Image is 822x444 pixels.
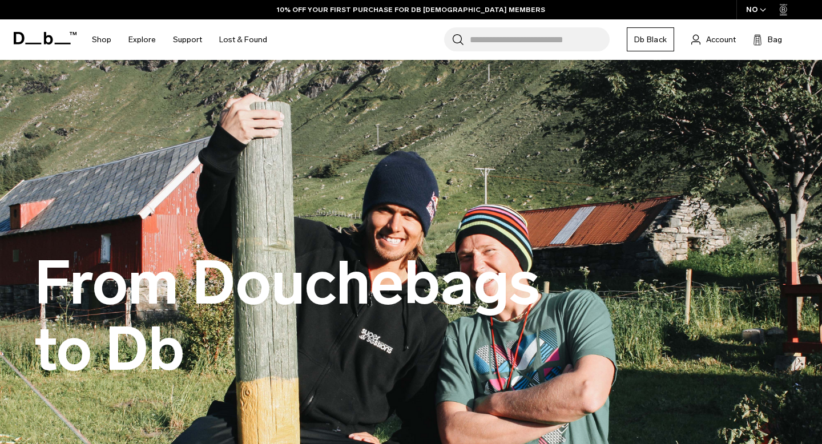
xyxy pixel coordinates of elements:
a: Explore [128,19,156,60]
a: Lost & Found [219,19,267,60]
a: Db Black [627,27,674,51]
h1: From Douchebags to Db [34,251,548,382]
a: Account [691,33,736,46]
a: 10% OFF YOUR FIRST PURCHASE FOR DB [DEMOGRAPHIC_DATA] MEMBERS [277,5,545,15]
span: Bag [768,34,782,46]
a: Support [173,19,202,60]
nav: Main Navigation [83,19,276,60]
a: Shop [92,19,111,60]
button: Bag [753,33,782,46]
span: Account [706,34,736,46]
